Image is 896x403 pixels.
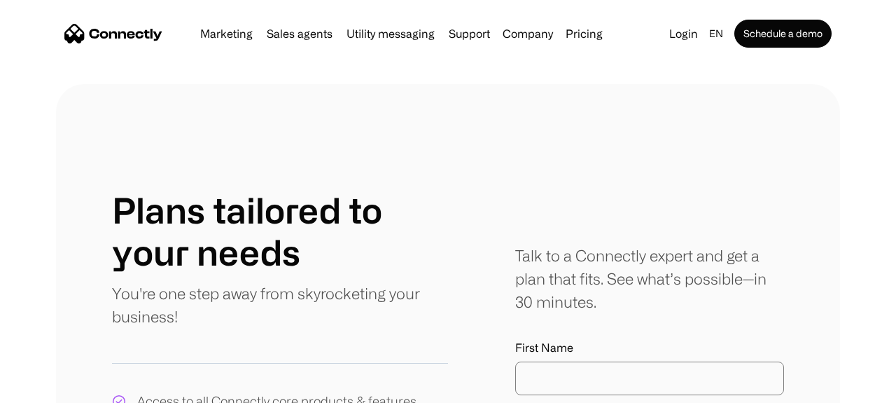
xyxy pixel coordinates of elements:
div: en [703,24,731,43]
a: Login [664,24,703,43]
a: home [64,23,162,44]
div: en [709,24,723,43]
a: Marketing [195,28,258,39]
p: You're one step away from skyrocketing your business! [112,282,448,328]
div: Talk to a Connectly expert and get a plan that fits. See what’s possible—in 30 minutes. [515,244,784,313]
label: First Name [515,341,784,355]
aside: Language selected: English [14,377,84,398]
a: Sales agents [261,28,338,39]
a: Schedule a demo [734,20,832,48]
div: Company [503,24,553,43]
div: Company [498,24,557,43]
h1: Plans tailored to your needs [112,189,448,273]
a: Pricing [560,28,608,39]
a: Utility messaging [341,28,440,39]
a: Support [443,28,496,39]
ul: Language list [28,378,84,398]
